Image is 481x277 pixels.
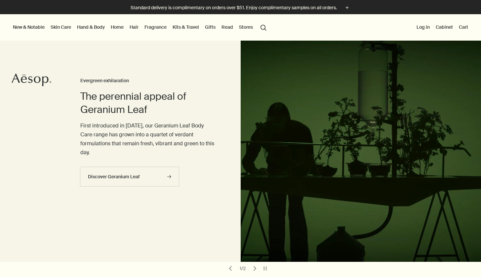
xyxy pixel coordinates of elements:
[12,73,51,87] svg: Aesop
[415,23,431,31] button: Log in
[258,21,269,33] button: Open search
[226,264,235,273] button: previous slide
[12,73,51,88] a: Aesop
[220,23,234,31] a: Read
[131,4,337,11] p: Standard delivery is complimentary on orders over $51. Enjoy complimentary samples on all orders.
[109,23,125,31] a: Home
[238,265,248,271] div: 1 / 2
[204,23,217,31] a: Gifts
[12,14,269,41] nav: primary
[80,121,214,157] p: First introduced in [DATE], our Geranium Leaf Body Care range has grown into a quartet of verdant...
[238,23,254,31] button: Stores
[76,23,106,31] a: Hand & Body
[131,4,351,12] button: Standard delivery is complimentary on orders over $51. Enjoy complimentary samples on all orders.
[80,167,179,187] a: Discover Geranium Leaf
[250,264,260,273] button: next slide
[128,23,140,31] a: Hair
[80,77,214,85] h3: Evergreen exhilaration
[415,14,469,41] nav: supplementary
[143,23,168,31] a: Fragrance
[49,23,72,31] a: Skin Care
[171,23,200,31] a: Kits & Travel
[458,23,469,31] button: Cart
[12,23,46,31] button: New & Notable
[434,23,454,31] a: Cabinet
[261,264,270,273] button: pause
[80,90,214,116] h2: The perennial appeal of Geranium Leaf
